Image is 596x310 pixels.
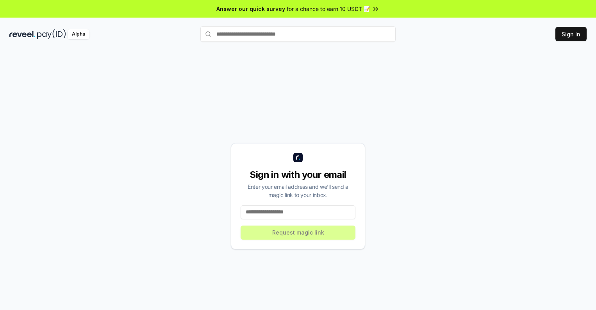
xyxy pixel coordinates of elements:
[9,29,36,39] img: reveel_dark
[555,27,587,41] button: Sign In
[241,183,355,199] div: Enter your email address and we’ll send a magic link to your inbox.
[287,5,370,13] span: for a chance to earn 10 USDT 📝
[216,5,285,13] span: Answer our quick survey
[37,29,66,39] img: pay_id
[293,153,303,162] img: logo_small
[241,168,355,181] div: Sign in with your email
[68,29,89,39] div: Alpha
